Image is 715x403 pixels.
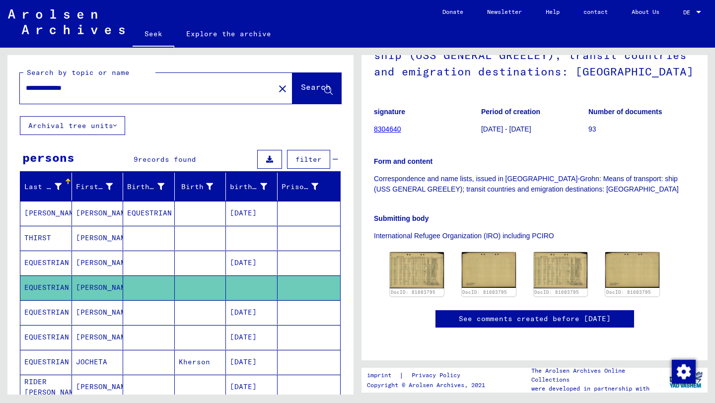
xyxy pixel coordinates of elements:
font: [PERSON_NAME] [76,382,134,391]
font: [PERSON_NAME] [76,308,134,317]
div: Birth [179,179,226,195]
font: Prisoner # [282,182,326,191]
font: RIDER [PERSON_NAME] [24,377,82,397]
font: [PERSON_NAME] [76,258,134,267]
font: Submitting body [374,214,429,222]
font: [DATE] [230,258,257,267]
div: Birth name [127,179,177,195]
button: Clear [273,78,292,98]
font: [PERSON_NAME] [76,333,134,341]
font: [PERSON_NAME] [76,283,134,292]
font: [DATE] [230,357,257,366]
font: First name [76,182,121,191]
a: imprint [367,370,399,381]
font: were developed in partnership with [531,385,649,392]
img: Arolsen_neg.svg [8,9,125,34]
button: Archival tree units [20,116,125,135]
font: Donate [442,8,463,15]
font: Search by topic or name [27,68,130,77]
font: imprint [367,371,391,379]
div: Last name [24,179,74,195]
font: JOCHETA [76,357,107,366]
div: Prisoner # [282,179,331,195]
a: See comments created before [DATE] [459,314,611,324]
font: EQUESTRIAN [24,258,69,267]
font: Number of documents [588,108,662,116]
font: Last name [24,182,65,191]
font: Form and content [374,157,432,165]
img: 001.jpg [534,252,588,288]
div: birth date [230,179,280,195]
font: Privacy Policy [412,371,460,379]
a: DocID: 81683795 [606,289,651,295]
font: | [399,371,404,380]
font: [DATE] [230,308,257,317]
font: Help [546,8,560,15]
font: signature [374,108,405,116]
font: persons [22,150,74,165]
font: Kherson [179,357,210,366]
a: DocID: 81683795 [534,289,579,295]
font: [PERSON_NAME] [76,233,134,242]
font: Seek [144,29,162,38]
a: Seek [133,22,174,48]
font: [PERSON_NAME] [76,208,134,217]
font: [DATE] [230,208,257,217]
font: Period of creation [481,108,540,116]
img: 002.jpg [462,252,516,288]
font: Birth [181,182,204,191]
font: EQUESTRIAN [24,283,69,292]
font: Archival tree units [28,121,113,130]
a: 8304640 [374,125,401,133]
font: International Refugee Organization (IRO) including PCIRO [374,232,554,240]
mat-header-cell: Birth name [123,173,175,201]
font: Birth name [127,182,172,191]
a: Privacy Policy [404,370,472,381]
font: About Us [632,8,659,15]
div: Change consent [671,359,695,383]
font: [PERSON_NAME] [24,208,82,217]
font: records found [138,155,196,164]
font: [DATE] - [DATE] [481,125,531,133]
img: 001.jpg [390,252,444,288]
img: yv_logo.png [667,367,705,392]
a: Explore the archive [174,22,283,46]
button: filter [287,150,330,169]
mat-header-cell: First name [72,173,124,201]
font: birth date [230,182,275,191]
font: THIRST [24,233,51,242]
font: EQUESTRIAN [24,333,69,341]
font: DE [683,8,690,16]
div: First name [76,179,126,195]
a: DocID: 81683795 [462,289,507,295]
font: See comments created before [DATE] [459,314,611,323]
img: Change consent [672,360,696,384]
font: EQUESTRIAN [24,308,69,317]
img: 002.jpg [605,252,659,288]
font: Correspondence and name lists, issued in [GEOGRAPHIC_DATA]-Grohn: Means of transport: ship (USS G... [374,175,679,193]
button: Search [292,73,341,104]
mat-header-cell: Last name [20,173,72,201]
font: EQUESTRIAN [127,208,172,217]
font: contact [583,8,608,15]
font: EQUESTRIAN [24,357,69,366]
mat-icon: close [277,83,288,95]
mat-header-cell: Birth [175,173,226,201]
mat-header-cell: Prisoner # [278,173,341,201]
font: [DATE] [230,333,257,341]
font: 93 [588,125,596,133]
font: [DATE] [230,382,257,391]
font: filter [295,155,322,164]
font: Explore the archive [186,29,271,38]
a: DocID: 81683795 [391,289,435,295]
font: Copyright © Arolsen Archives, 2021 [367,381,485,389]
font: Newsletter [487,8,522,15]
font: 9 [134,155,138,164]
mat-header-cell: birth date [226,173,278,201]
font: Search [301,82,331,92]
